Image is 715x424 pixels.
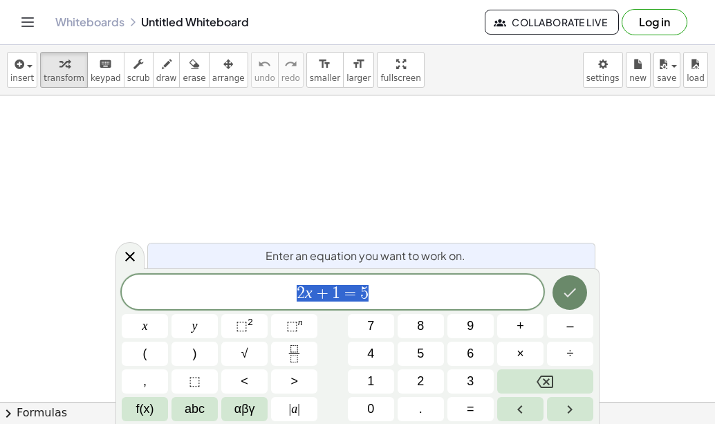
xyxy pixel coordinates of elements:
[122,314,168,338] button: x
[547,397,593,421] button: Right arrow
[212,73,245,83] span: arrange
[367,344,374,363] span: 4
[367,372,374,391] span: 1
[586,73,620,83] span: settings
[360,285,369,302] span: 5
[497,342,544,366] button: Times
[398,342,444,366] button: 5
[290,372,298,391] span: >
[91,73,121,83] span: keypad
[657,73,676,83] span: save
[547,314,593,338] button: Minus
[626,52,651,88] button: new
[281,73,300,83] span: redo
[629,73,647,83] span: new
[367,317,374,335] span: 7
[122,342,168,366] button: (
[447,369,494,394] button: 3
[380,73,420,83] span: fullscreen
[171,342,218,366] button: )
[122,397,168,421] button: Functions
[496,16,607,28] span: Collaborate Live
[346,73,371,83] span: larger
[417,344,424,363] span: 5
[310,73,340,83] span: smaller
[297,402,300,416] span: |
[286,319,298,333] span: ⬚
[7,52,37,88] button: insert
[87,52,124,88] button: keyboardkeypad
[142,317,148,335] span: x
[254,73,275,83] span: undo
[352,56,365,73] i: format_size
[340,285,360,302] span: =
[171,314,218,338] button: y
[17,11,39,33] button: Toggle navigation
[221,369,268,394] button: Less than
[367,400,374,418] span: 0
[398,369,444,394] button: 2
[183,73,205,83] span: erase
[221,397,268,421] button: Greek alphabet
[143,344,147,363] span: (
[297,285,305,302] span: 2
[44,73,84,83] span: transform
[143,372,147,391] span: ,
[209,52,248,88] button: arrange
[171,397,218,421] button: Alphabet
[234,400,255,418] span: αβγ
[622,9,687,35] button: Log in
[447,342,494,366] button: 6
[687,73,705,83] span: load
[377,52,424,88] button: fullscreen
[398,314,444,338] button: 8
[298,317,303,327] sup: n
[258,56,271,73] i: undo
[153,52,180,88] button: draw
[653,52,680,88] button: save
[236,319,248,333] span: ⬚
[305,284,313,302] var: x
[271,369,317,394] button: Greater than
[447,314,494,338] button: 9
[467,372,474,391] span: 3
[241,344,248,363] span: √
[271,397,317,421] button: Absolute value
[485,10,619,35] button: Collaborate Live
[517,344,524,363] span: ×
[417,372,424,391] span: 2
[179,52,209,88] button: erase
[497,369,593,394] button: Backspace
[417,317,424,335] span: 8
[122,369,168,394] button: ,
[552,275,587,310] button: Done
[221,314,268,338] button: Squared
[127,73,150,83] span: scrub
[251,52,279,88] button: undoundo
[193,344,197,363] span: )
[171,369,218,394] button: Placeholder
[398,397,444,421] button: .
[156,73,177,83] span: draw
[10,73,34,83] span: insert
[447,397,494,421] button: Equals
[683,52,708,88] button: load
[348,342,394,366] button: 4
[348,369,394,394] button: 1
[136,400,154,418] span: f(x)
[467,400,474,418] span: =
[55,15,124,29] a: Whiteboards
[271,342,317,366] button: Fraction
[124,52,154,88] button: scrub
[289,400,300,418] span: a
[467,344,474,363] span: 6
[192,317,198,335] span: y
[497,314,544,338] button: Plus
[185,400,205,418] span: abc
[189,372,201,391] span: ⬚
[566,317,573,335] span: –
[289,402,292,416] span: |
[306,52,344,88] button: format_sizesmaller
[343,52,374,88] button: format_sizelarger
[348,397,394,421] button: 0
